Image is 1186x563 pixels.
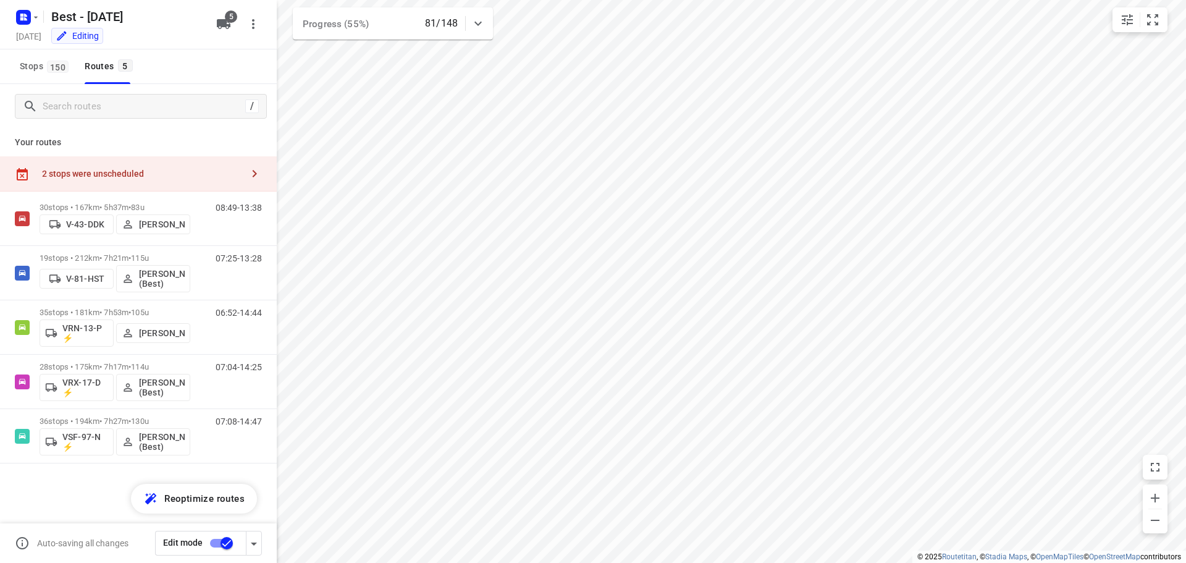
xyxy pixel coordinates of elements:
[40,214,114,234] button: V-43-DDK
[216,203,262,213] p: 08:49-13:38
[131,362,149,371] span: 114u
[211,12,236,36] button: 5
[116,214,190,234] button: [PERSON_NAME]
[1112,7,1167,32] div: small contained button group
[128,203,131,212] span: •
[128,362,131,371] span: •
[163,538,203,548] span: Edit mode
[40,253,190,263] p: 19 stops • 212km • 7h21m
[116,265,190,292] button: [PERSON_NAME] (Best)
[62,432,108,452] p: VSF-97-N ⚡
[116,428,190,455] button: [PERSON_NAME] (Best)
[40,417,190,426] p: 36 stops • 194km • 7h27m
[66,219,104,229] p: V-43-DDK
[241,12,266,36] button: More
[40,203,190,212] p: 30 stops • 167km • 5h37m
[216,417,262,426] p: 07:08-14:47
[118,59,133,72] span: 5
[131,308,149,317] span: 105u
[40,308,190,317] p: 35 stops • 181km • 7h53m
[116,323,190,343] button: [PERSON_NAME]
[139,269,185,289] p: [PERSON_NAME] (Best)
[985,552,1027,561] a: Stadia Maps
[37,538,128,548] p: Auto-saving all changes
[216,308,262,318] p: 06:52-14:44
[216,362,262,372] p: 07:04-14:25
[40,374,114,401] button: VRX-17-D ⚡
[303,19,369,30] span: Progress (55%)
[225,11,237,23] span: 5
[40,362,190,371] p: 28 stops • 175km • 7h17m
[15,136,262,149] p: Your routes
[139,432,185,452] p: [PERSON_NAME] (Best)
[216,253,262,263] p: 07:25-13:28
[116,374,190,401] button: [PERSON_NAME] (Best)
[40,269,114,289] button: V-81-HST
[131,417,149,426] span: 130u
[1036,552,1083,561] a: OpenMapTiles
[56,30,99,42] div: You are currently in edit mode.
[245,99,259,113] div: /
[47,61,69,73] span: 150
[128,417,131,426] span: •
[131,203,144,212] span: 83u
[62,378,108,397] p: VRX-17-D ⚡
[1115,7,1140,32] button: Map settings
[46,7,206,27] h5: Best - [DATE]
[66,274,104,284] p: V-81-HST
[128,308,131,317] span: •
[139,328,185,338] p: [PERSON_NAME]
[942,552,977,561] a: Routetitan
[246,535,261,551] div: Driver app settings
[43,97,245,116] input: Search routes
[917,552,1181,561] li: © 2025 , © , © © contributors
[85,59,136,74] div: Routes
[139,219,185,229] p: [PERSON_NAME]
[131,253,149,263] span: 115u
[1089,552,1140,561] a: OpenStreetMap
[139,378,185,397] p: [PERSON_NAME] (Best)
[42,169,242,179] div: 2 stops were unscheduled
[164,491,245,507] span: Reoptimize routes
[425,16,458,31] p: 81/148
[128,253,131,263] span: •
[40,428,114,455] button: VSF-97-N ⚡
[11,29,46,43] h5: [DATE]
[293,7,493,40] div: Progress (55%)81/148
[20,59,72,74] span: Stops
[62,323,108,343] p: VRN-13-P ⚡
[1140,7,1165,32] button: Fit zoom
[40,320,114,347] button: VRN-13-P ⚡
[131,484,257,514] button: Reoptimize routes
